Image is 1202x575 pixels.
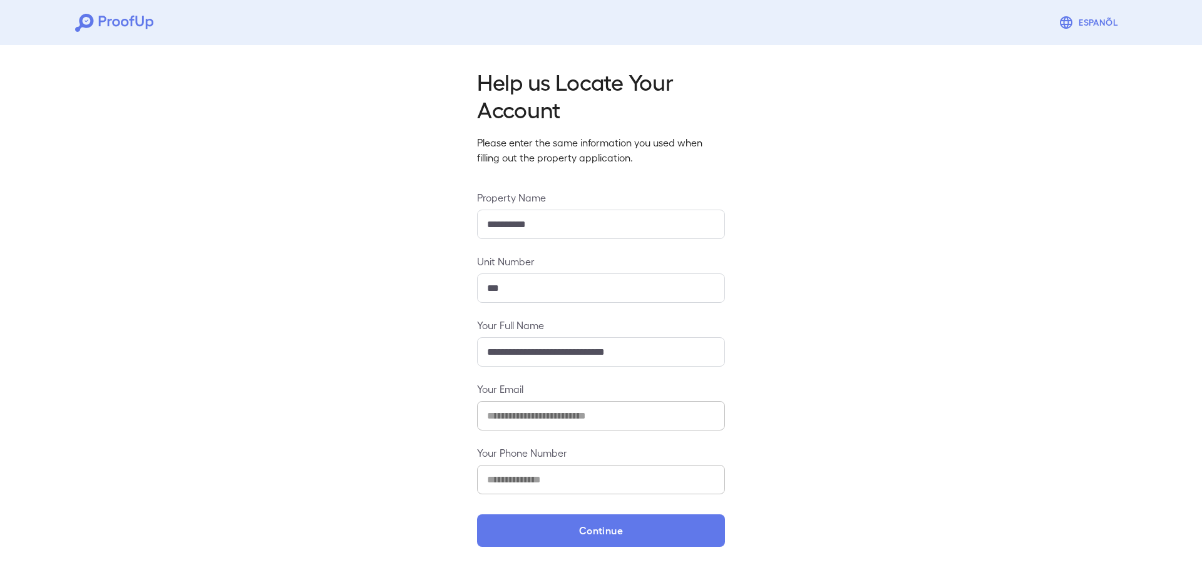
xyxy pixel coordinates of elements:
label: Unit Number [477,254,725,268]
label: Your Email [477,382,725,396]
button: Continue [477,514,725,547]
label: Your Full Name [477,318,725,332]
h2: Help us Locate Your Account [477,68,725,123]
label: Property Name [477,190,725,205]
button: Espanõl [1054,10,1127,35]
label: Your Phone Number [477,445,725,460]
p: Please enter the same information you used when filling out the property application. [477,135,725,165]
